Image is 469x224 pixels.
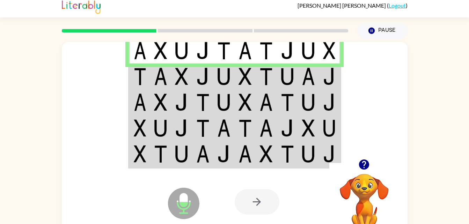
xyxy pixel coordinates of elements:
div: ( ) [298,2,408,9]
img: j [323,94,336,111]
img: t [154,145,167,163]
img: j [175,119,188,137]
img: t [259,68,273,85]
img: x [239,68,252,85]
img: a [196,145,210,163]
img: j [217,145,230,163]
img: j [175,94,188,111]
img: j [323,68,336,85]
img: u [281,68,294,85]
img: u [323,119,336,137]
img: a [302,68,315,85]
img: x [154,94,167,111]
img: x [323,42,336,59]
img: a [154,68,167,85]
img: t [196,119,210,137]
img: u [175,42,188,59]
img: x [175,68,188,85]
img: t [281,145,294,163]
img: t [217,42,230,59]
img: a [239,42,252,59]
img: j [196,68,210,85]
img: j [323,145,336,163]
img: u [302,94,315,111]
img: a [134,42,146,59]
img: x [134,119,146,137]
img: a [217,119,230,137]
img: x [239,94,252,111]
img: x [302,119,315,137]
img: a [239,145,252,163]
img: u [154,119,167,137]
img: u [302,145,315,163]
img: x [154,42,167,59]
img: u [217,94,230,111]
img: a [259,119,273,137]
img: u [217,68,230,85]
img: t [259,42,273,59]
img: a [259,94,273,111]
img: t [134,68,146,85]
img: u [302,42,315,59]
img: j [281,42,294,59]
img: x [134,145,146,163]
img: t [239,119,252,137]
span: [PERSON_NAME] [PERSON_NAME] [298,2,387,9]
img: j [196,42,210,59]
img: j [281,119,294,137]
img: u [175,145,188,163]
button: Pause [357,23,408,39]
a: Logout [389,2,406,9]
img: t [281,94,294,111]
img: a [134,94,146,111]
img: t [196,94,210,111]
img: x [259,145,273,163]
